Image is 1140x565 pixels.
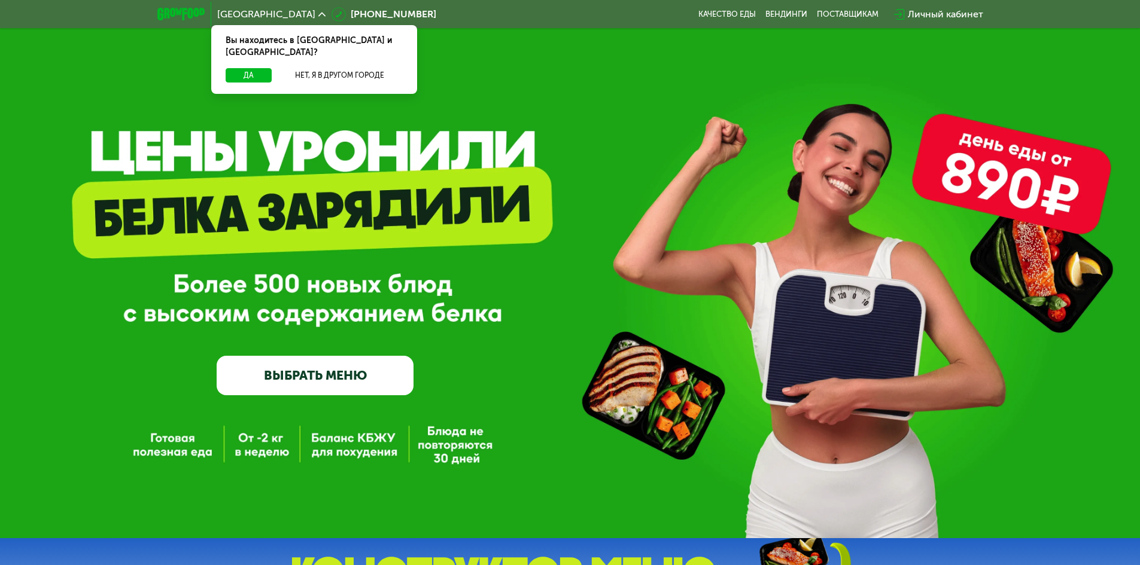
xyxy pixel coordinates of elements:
div: Личный кабинет [908,7,983,22]
a: Вендинги [765,10,807,19]
a: [PHONE_NUMBER] [332,7,436,22]
div: поставщикам [817,10,878,19]
a: ВЫБРАТЬ МЕНЮ [217,356,414,395]
span: [GEOGRAPHIC_DATA] [217,10,315,19]
div: Вы находитесь в [GEOGRAPHIC_DATA] и [GEOGRAPHIC_DATA]? [211,25,417,68]
button: Нет, я в другом городе [276,68,403,83]
a: Качество еды [698,10,756,19]
button: Да [226,68,272,83]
